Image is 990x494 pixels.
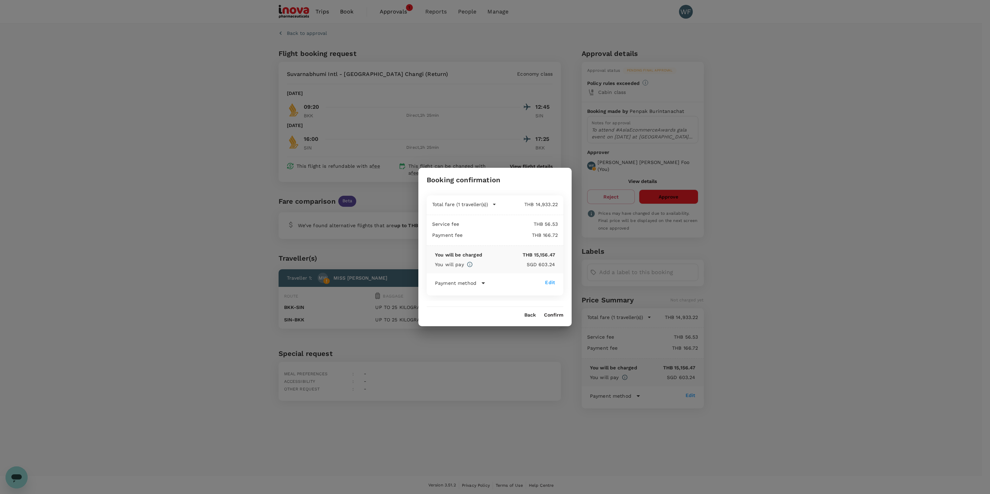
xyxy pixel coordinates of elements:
p: You will be charged [435,251,482,258]
p: THB 15,156.47 [482,251,555,258]
p: Service fee [432,221,459,227]
p: THB 14,933.22 [496,201,558,208]
p: THB 56.53 [459,221,558,227]
p: You will pay [435,261,464,268]
h3: Booking confirmation [427,176,500,184]
div: Edit [545,279,555,286]
p: Payment fee [432,232,463,239]
p: Total fare (1 traveller(s)) [432,201,488,208]
button: Total fare (1 traveller(s)) [432,201,496,208]
button: Confirm [544,312,563,318]
p: SGD 603.24 [473,261,555,268]
p: Payment method [435,280,476,287]
button: Back [524,312,536,318]
p: THB 166.72 [463,232,558,239]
